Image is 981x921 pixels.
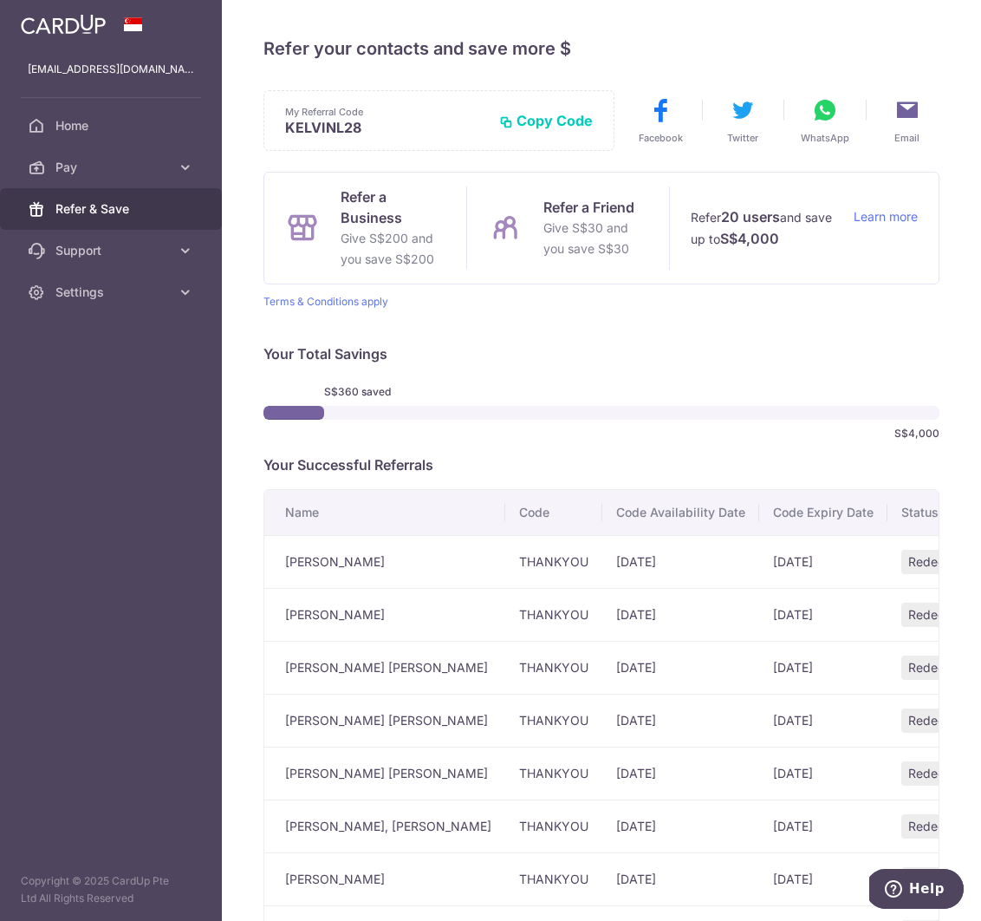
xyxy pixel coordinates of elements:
[264,535,505,588] td: [PERSON_NAME]
[901,709,977,733] span: Redeemed
[505,800,602,852] td: THANKYOU
[759,588,887,641] td: [DATE]
[324,385,414,399] span: S$360 saved
[505,852,602,905] td: THANKYOU
[759,535,887,588] td: [DATE]
[727,131,758,145] span: Twitter
[55,117,170,134] span: Home
[602,535,759,588] td: [DATE]
[869,869,964,912] iframe: Opens a widget where you can find more information
[264,490,505,535] th: Name
[285,119,485,136] p: KELVINL28
[602,641,759,694] td: [DATE]
[801,131,849,145] span: WhatsApp
[692,96,794,145] button: Twitter
[854,206,918,250] a: Learn more
[639,131,683,145] span: Facebook
[602,747,759,800] td: [DATE]
[263,35,939,62] h4: Refer your contacts and save more $
[901,603,977,627] span: Redeemed
[505,694,602,747] td: THANKYOU
[341,186,445,228] p: Refer a Business
[901,656,977,680] span: Redeemed
[759,747,887,800] td: [DATE]
[264,694,505,747] td: [PERSON_NAME] [PERSON_NAME]
[55,284,170,301] span: Settings
[759,641,887,694] td: [DATE]
[499,112,593,129] button: Copy Code
[505,535,602,588] td: THANKYOU
[40,12,75,28] span: Help
[543,197,648,218] p: Refer a Friend
[602,490,759,535] th: Code Availability Date
[759,800,887,852] td: [DATE]
[264,852,505,905] td: [PERSON_NAME]
[264,747,505,800] td: [PERSON_NAME] [PERSON_NAME]
[55,159,170,176] span: Pay
[894,427,939,441] span: S$4,000
[602,852,759,905] td: [DATE]
[856,96,958,145] button: Email
[341,228,445,270] p: Give S$200 and you save S$200
[264,800,505,852] td: [PERSON_NAME], [PERSON_NAME]
[691,206,840,250] p: Refer and save up to
[759,694,887,747] td: [DATE]
[55,200,170,218] span: Refer & Save
[901,814,977,839] span: Redeemed
[901,550,977,574] span: Redeemed
[28,61,194,78] p: [EMAIL_ADDRESS][DOMAIN_NAME]
[543,218,648,259] p: Give S$30 and you save S$30
[264,588,505,641] td: [PERSON_NAME]
[505,641,602,694] td: THANKYOU
[721,206,780,227] strong: 20 users
[894,131,919,145] span: Email
[609,96,711,145] button: Facebook
[263,295,388,308] a: Terms & Conditions apply
[602,800,759,852] td: [DATE]
[263,454,939,475] p: Your Successful Referrals
[285,105,485,119] p: My Referral Code
[901,761,977,786] span: Redeemed
[21,14,106,35] img: CardUp
[774,96,876,145] button: WhatsApp
[264,641,505,694] td: [PERSON_NAME] [PERSON_NAME]
[759,490,887,535] th: Code Expiry Date
[505,588,602,641] td: THANKYOU
[505,747,602,800] td: THANKYOU
[720,228,779,249] strong: S$4,000
[759,852,887,905] td: [DATE]
[505,490,602,535] th: Code
[263,343,939,364] p: Your Total Savings
[602,694,759,747] td: [DATE]
[602,588,759,641] td: [DATE]
[55,242,170,259] span: Support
